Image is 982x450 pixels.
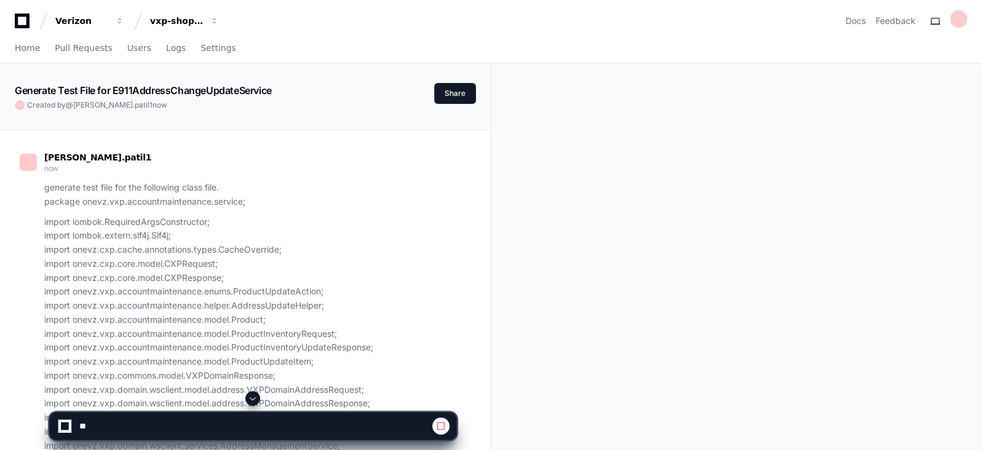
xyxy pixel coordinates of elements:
[55,15,108,27] div: Verizon
[44,181,456,209] p: generate test file for the following class file. package onevz.vxp.accountmaintenance.service;
[200,44,236,52] span: Settings
[876,15,916,27] button: Feedback
[44,164,58,173] span: now
[15,84,272,97] app-text-character-animate: Generate Test File for E911AddressChangeUpdateService
[845,15,866,27] a: Docs
[55,44,112,52] span: Pull Requests
[73,100,152,109] span: [PERSON_NAME].patil1
[44,152,151,162] span: [PERSON_NAME].patil1
[150,15,203,27] div: vxp-shoppingcart-services
[15,44,40,52] span: Home
[434,83,476,104] button: Share
[145,10,224,32] button: vxp-shoppingcart-services
[27,100,167,110] span: Created by
[127,34,151,63] a: Users
[200,34,236,63] a: Settings
[127,44,151,52] span: Users
[66,100,73,109] span: @
[166,34,186,63] a: Logs
[50,10,129,32] button: Verizon
[15,34,40,63] a: Home
[166,44,186,52] span: Logs
[55,34,112,63] a: Pull Requests
[152,100,167,109] span: now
